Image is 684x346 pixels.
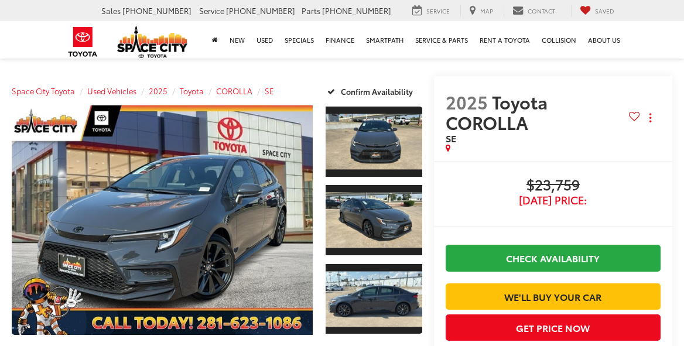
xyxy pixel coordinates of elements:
a: Collision [536,21,582,59]
img: Toyota [61,23,105,61]
img: 2025 Toyota COROLLA SE [9,105,316,335]
a: Expand Photo 3 [326,263,422,335]
img: 2025 Toyota COROLLA SE [325,193,423,248]
a: SE [265,85,274,96]
span: Saved [595,6,614,15]
a: New [224,21,251,59]
a: Used [251,21,279,59]
button: Confirm Availability [321,81,422,101]
span: [DATE] Price: [446,194,661,206]
a: Space City Toyota [12,85,75,96]
span: Confirm Availability [341,86,413,97]
span: dropdown dots [649,113,651,122]
img: 2025 Toyota COROLLA SE [325,271,423,327]
a: Home [206,21,224,59]
a: Expand Photo 2 [326,184,422,256]
a: COROLLA [216,85,252,96]
button: Get Price Now [446,314,661,341]
span: SE [446,131,456,145]
span: Service [199,5,224,16]
a: Service [403,5,459,17]
a: Finance [320,21,360,59]
a: SmartPath [360,21,409,59]
a: Service & Parts [409,21,474,59]
span: Parts [302,5,320,16]
a: Toyota [180,85,204,96]
span: Sales [101,5,121,16]
a: Expand Photo 0 [12,105,313,335]
a: Used Vehicles [87,85,136,96]
span: [PHONE_NUMBER] [226,5,295,16]
span: [PHONE_NUMBER] [322,5,391,16]
span: [PHONE_NUMBER] [122,5,191,16]
span: $23,759 [446,177,661,194]
img: Space City Toyota [117,26,187,58]
span: Service [426,6,450,15]
a: Expand Photo 1 [326,105,422,178]
a: 2025 [149,85,167,96]
a: About Us [582,21,626,59]
a: My Saved Vehicles [571,5,623,17]
span: Contact [528,6,555,15]
button: Actions [640,108,661,128]
span: Map [480,6,493,15]
a: Contact [504,5,564,17]
a: Specials [279,21,320,59]
a: Rent a Toyota [474,21,536,59]
span: Toyota COROLLA [446,89,548,135]
a: Check Availability [446,245,661,271]
img: 2025 Toyota COROLLA SE [325,114,423,169]
a: Map [460,5,502,17]
span: 2025 [446,89,488,114]
a: We'll Buy Your Car [446,283,661,310]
